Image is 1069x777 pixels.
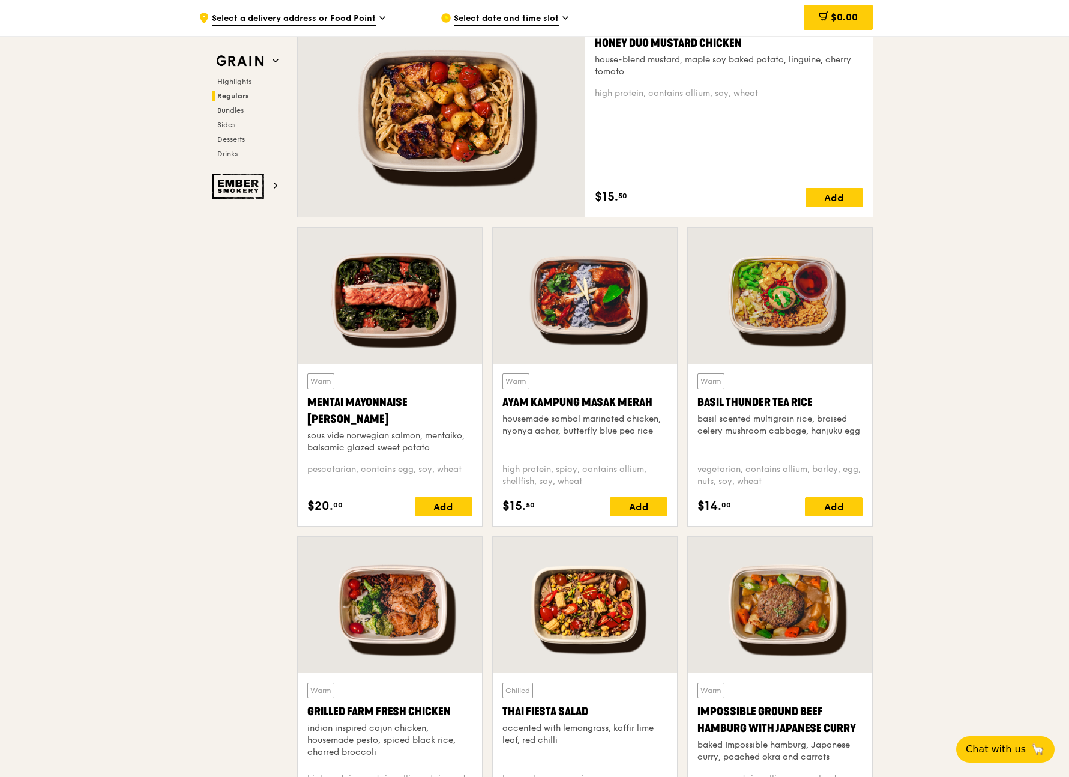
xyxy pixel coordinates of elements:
span: $20. [307,497,333,515]
span: Chat with us [966,742,1026,757]
div: Grilled Farm Fresh Chicken [307,703,472,720]
div: Warm [697,373,724,389]
div: Warm [307,683,334,698]
div: baked Impossible hamburg, Japanese curry, poached okra and carrots [697,739,863,763]
span: 50 [526,500,535,510]
div: Warm [307,373,334,389]
span: Highlights [217,77,251,86]
div: Chilled [502,683,533,698]
div: Add [805,497,863,516]
span: Select date and time slot [454,13,559,26]
span: 00 [721,500,731,510]
span: $15. [595,188,618,206]
span: 🦙 [1031,742,1045,757]
span: $15. [502,497,526,515]
img: Ember Smokery web logo [212,174,268,199]
div: Warm [697,683,724,698]
div: pescatarian, contains egg, soy, wheat [307,464,472,488]
span: 00 [333,500,343,510]
span: $14. [697,497,721,515]
span: Drinks [217,150,238,158]
div: Ayam Kampung Masak Merah [502,394,667,411]
button: Chat with us🦙 [956,736,1055,763]
div: Warm [502,373,529,389]
span: Bundles [217,106,244,115]
div: basil scented multigrain rice, braised celery mushroom cabbage, hanjuku egg [697,413,863,437]
div: Add [415,497,472,516]
div: house-blend mustard, maple soy baked potato, linguine, cherry tomato [595,54,863,78]
span: 50 [618,191,627,201]
div: sous vide norwegian salmon, mentaiko, balsamic glazed sweet potato [307,430,472,454]
div: high protein, spicy, contains allium, shellfish, soy, wheat [502,464,667,488]
div: high protein, contains allium, soy, wheat [595,88,863,100]
span: Desserts [217,135,245,144]
div: vegetarian, contains allium, barley, egg, nuts, soy, wheat [697,464,863,488]
div: accented with lemongrass, kaffir lime leaf, red chilli [502,722,667,746]
div: Basil Thunder Tea Rice [697,394,863,411]
span: Select a delivery address or Food Point [212,13,376,26]
span: Regulars [217,92,249,100]
div: Thai Fiesta Salad [502,703,667,720]
div: Add [610,497,667,516]
div: Impossible Ground Beef Hamburg with Japanese Curry [697,703,863,737]
div: housemade sambal marinated chicken, nyonya achar, butterfly blue pea rice [502,413,667,437]
div: Honey Duo Mustard Chicken [595,35,863,52]
div: Add [806,188,863,207]
span: $0.00 [831,11,858,23]
div: Mentai Mayonnaise [PERSON_NAME] [307,394,472,428]
img: Grain web logo [212,50,268,72]
div: indian inspired cajun chicken, housemade pesto, spiced black rice, charred broccoli [307,722,472,758]
span: Sides [217,121,235,129]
